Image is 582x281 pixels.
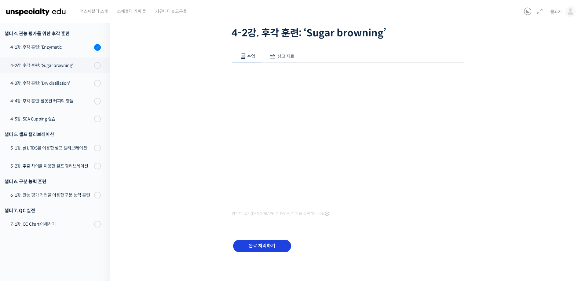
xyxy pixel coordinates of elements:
[40,194,79,209] a: 대화
[79,194,117,209] a: 설정
[56,203,63,208] span: 대화
[232,211,329,216] span: 영상이 끊기[DEMOGRAPHIC_DATA] 여기를 클릭해주세요
[10,145,92,151] div: 5-1강. pH, TDS를 이용한 셀프 캘리브레이션
[5,29,101,38] div: 챕터 4. 관능 평가를 위한 후각 훈련
[10,116,92,122] div: 4-5강. SCA Cupping 실습
[10,221,92,227] div: 7-1강. QC Chart 이해하기
[2,194,40,209] a: 홈
[5,206,101,215] div: 챕터 7. QC 실전
[233,240,291,252] input: 완료 처리하기
[247,54,255,59] span: 수업
[10,192,92,198] div: 6-1강. 관능 평가 기법을 이용한 구분 능력 훈련
[10,80,92,87] div: 4-3강. 후각 훈련: 'Dry distillation'
[550,9,562,14] span: 물고기
[5,130,101,139] div: 챕터 5. 셀프 캘리브레이션
[10,44,92,50] div: 4-1강. 후각 훈련: 'Enzymatic'
[94,203,102,208] span: 설정
[10,98,92,104] div: 4-4강. 후각 훈련: 잘못된 커피의 향들
[10,163,92,169] div: 5-2강. 추출 차이를 이용한 셀프 캘리브레이션
[10,62,92,69] div: 4-2강. 후각 훈련: 'Sugar browning'
[232,27,464,39] h1: 4-2강. 후각 훈련: ‘Sugar browning’
[5,177,101,186] div: 챕터 6. 구분 능력 훈련
[19,203,23,208] span: 홈
[277,54,294,59] span: 참고 자료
